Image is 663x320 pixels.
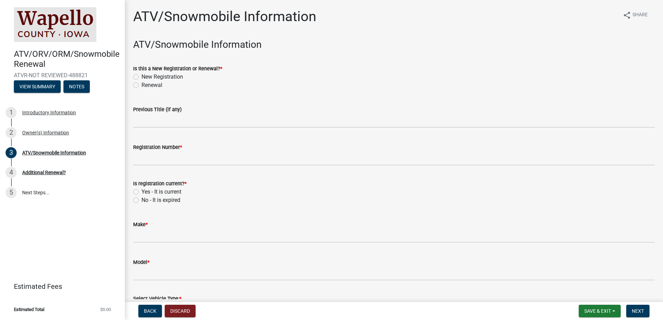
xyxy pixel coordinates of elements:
[14,7,96,42] img: Wapello County, Iowa
[22,170,66,175] div: Additional Renewal?
[6,127,17,138] div: 2
[141,73,183,81] label: New Registration
[141,81,162,89] label: Renewal
[584,308,611,314] span: Save & Exit
[623,11,631,19] i: share
[617,8,653,22] button: shareShare
[138,305,162,317] button: Back
[133,8,316,25] h1: ATV/Snowmobile Information
[133,181,187,186] label: Is registration current?
[632,11,648,19] span: Share
[22,130,69,135] div: Owner(s) Information
[100,307,111,312] span: $0.00
[632,308,644,314] span: Next
[626,305,649,317] button: Next
[133,39,655,51] h3: ATV/Snowmobile Information
[14,307,44,312] span: Estimated Total
[579,305,621,317] button: Save & Exit
[22,110,76,115] div: Introductory Information
[133,145,182,150] label: Registration Number
[14,49,119,69] h4: ATV/ORV/ORM/Snowmobile Renewal
[133,260,149,265] label: Model
[6,107,17,118] div: 1
[133,66,222,71] label: Is this a New Registration or Renewal?
[133,107,182,112] label: Previous Title (if any)
[141,196,180,204] label: No - It is expired
[14,72,111,79] span: ATVR-NOT REVIEWED-488821
[14,80,61,93] button: View Summary
[6,147,17,158] div: 3
[22,150,86,155] div: ATV/Snowmobile Information
[133,222,148,227] label: Make
[141,188,181,196] label: Yes - It is current
[14,84,61,90] wm-modal-confirm: Summary
[6,279,114,293] a: Estimated Fees
[6,167,17,178] div: 4
[144,308,156,314] span: Back
[165,305,196,317] button: Discard
[6,187,17,198] div: 5
[63,84,90,90] wm-modal-confirm: Notes
[133,296,181,301] label: Select Vehicle Type:
[63,80,90,93] button: Notes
